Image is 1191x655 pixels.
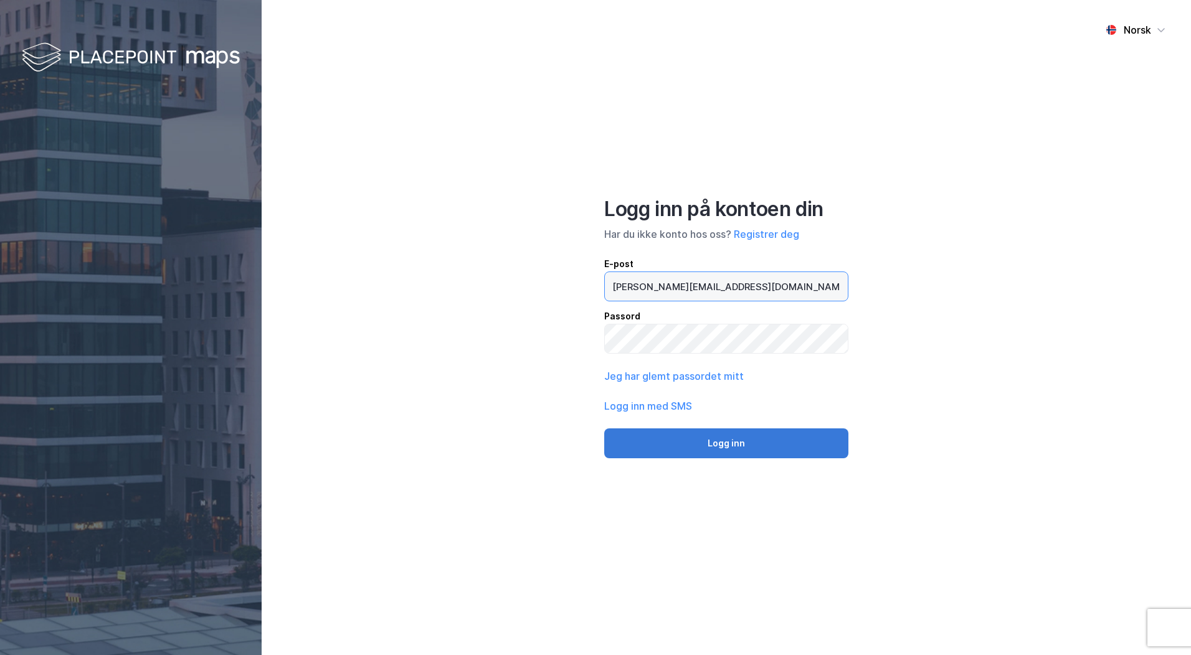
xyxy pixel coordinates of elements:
div: Kontrollprogram for chat [1129,595,1191,655]
button: Logg inn med SMS [604,398,692,413]
div: Logg inn på kontoen din [604,197,848,222]
button: Jeg har glemt passordet mitt [604,369,744,384]
div: Norsk [1124,22,1151,37]
iframe: Chat Widget [1129,595,1191,655]
button: Logg inn [604,428,848,458]
button: Registrer deg [734,227,799,242]
div: Passord [604,309,848,324]
img: logo-white.f07954bde2210d2a523dddb988cd2aa7.svg [22,40,240,77]
div: Har du ikke konto hos oss? [604,227,848,242]
div: E-post [604,257,848,271]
